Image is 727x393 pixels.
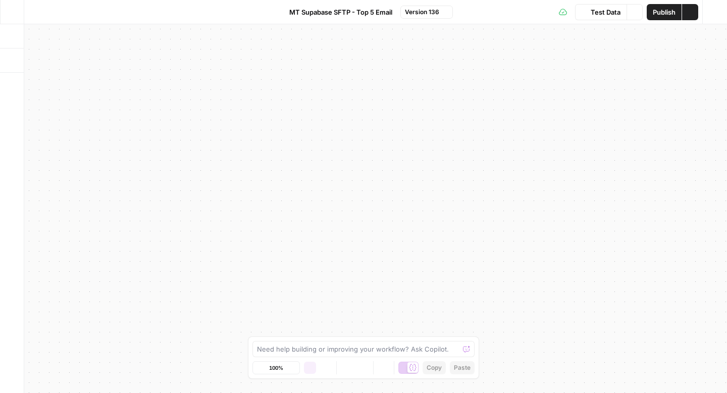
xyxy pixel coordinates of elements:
[400,6,453,19] button: Version 136
[450,361,475,374] button: Paste
[653,7,676,17] span: Publish
[274,4,398,20] button: MT Supabase SFTP - Top 5 Email
[647,4,682,20] button: Publish
[269,364,283,372] span: 100%
[591,7,620,17] span: Test Data
[575,4,627,20] button: Test Data
[454,363,471,372] span: Paste
[405,8,439,17] span: Version 136
[289,7,392,17] span: MT Supabase SFTP - Top 5 Email
[423,361,446,374] button: Copy
[427,363,442,372] span: Copy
